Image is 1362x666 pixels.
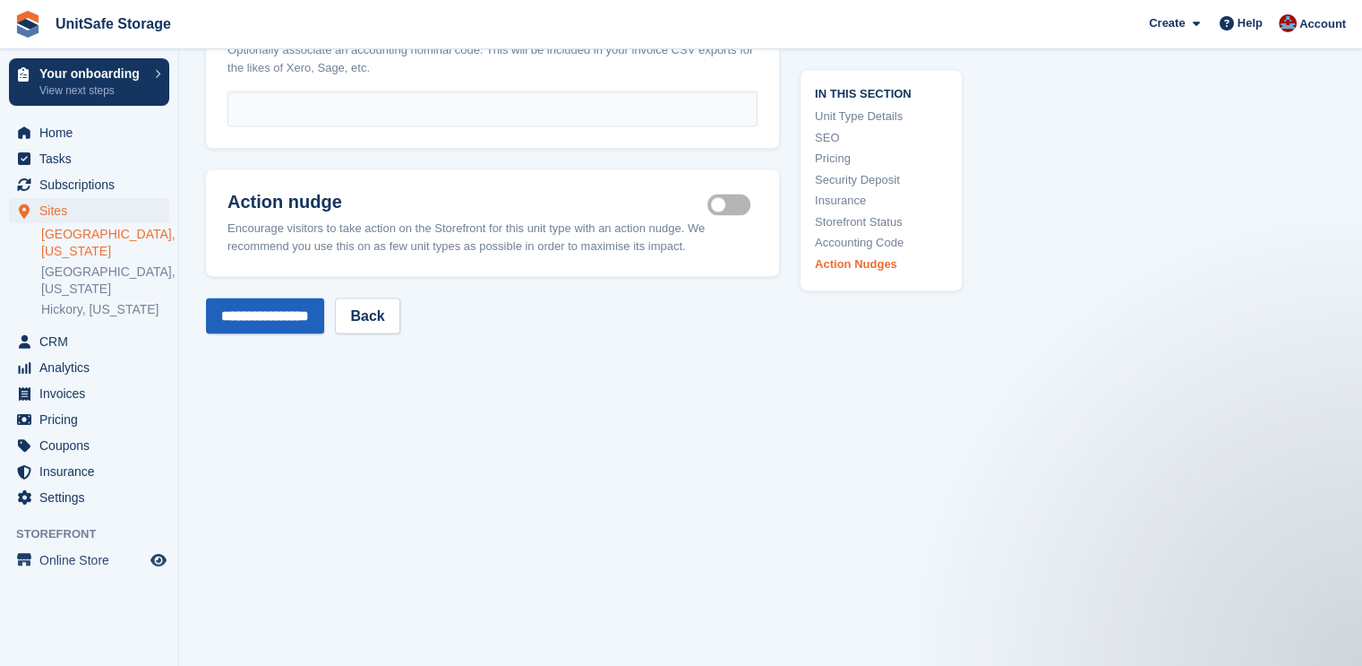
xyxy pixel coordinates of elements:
a: menu [9,120,169,145]
span: In this section [815,84,947,101]
a: Hickory, [US_STATE] [41,301,169,318]
span: Analytics [39,355,147,380]
a: Insurance [815,193,947,211]
span: Settings [39,485,147,510]
a: menu [9,433,169,458]
img: stora-icon-8386f47178a22dfd0bd8f6a31ec36ba5ce8667c1dd55bd0f319d3a0aa187defe.svg [14,11,41,38]
span: CRM [39,329,147,354]
span: Subscriptions [39,172,147,197]
a: menu [9,548,169,573]
span: Home [39,120,147,145]
a: Action Nudges [815,255,947,273]
a: menu [9,381,169,406]
span: Help [1238,14,1263,32]
a: Pricing [815,151,947,169]
a: UnitSafe Storage [48,9,178,39]
a: Accounting Code [815,235,947,253]
span: Coupons [39,433,147,458]
span: Create [1149,14,1185,32]
a: menu [9,355,169,380]
span: Account [1299,15,1346,33]
a: menu [9,198,169,223]
a: menu [9,172,169,197]
h2: Action nudge [227,191,707,212]
span: Invoices [39,381,147,406]
div: Encourage visitors to take action on the Storefront for this unit type with an action nudge. We r... [227,220,758,255]
span: Online Store [39,548,147,573]
p: View next steps [39,82,146,99]
a: Storefront Status [815,213,947,231]
a: [GEOGRAPHIC_DATA], [US_STATE] [41,226,169,260]
label: Is active [707,203,758,206]
a: Security Deposit [815,171,947,189]
a: SEO [815,129,947,147]
a: Preview store [148,549,169,571]
div: Optionally associate an accounting nominal code. This will be included in your invoice CSV export... [227,41,758,76]
span: Sites [39,198,147,223]
span: Pricing [39,407,147,432]
a: [GEOGRAPHIC_DATA], [US_STATE] [41,264,169,298]
span: Insurance [39,459,147,484]
a: Unit Type Details [815,108,947,126]
a: Your onboarding View next steps [9,58,169,106]
a: menu [9,485,169,510]
a: menu [9,459,169,484]
a: menu [9,329,169,354]
a: menu [9,146,169,171]
a: Back [335,298,399,333]
img: Danielle Galang [1279,14,1297,32]
p: Your onboarding [39,67,146,80]
span: Storefront [16,525,178,543]
span: Tasks [39,146,147,171]
a: menu [9,407,169,432]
